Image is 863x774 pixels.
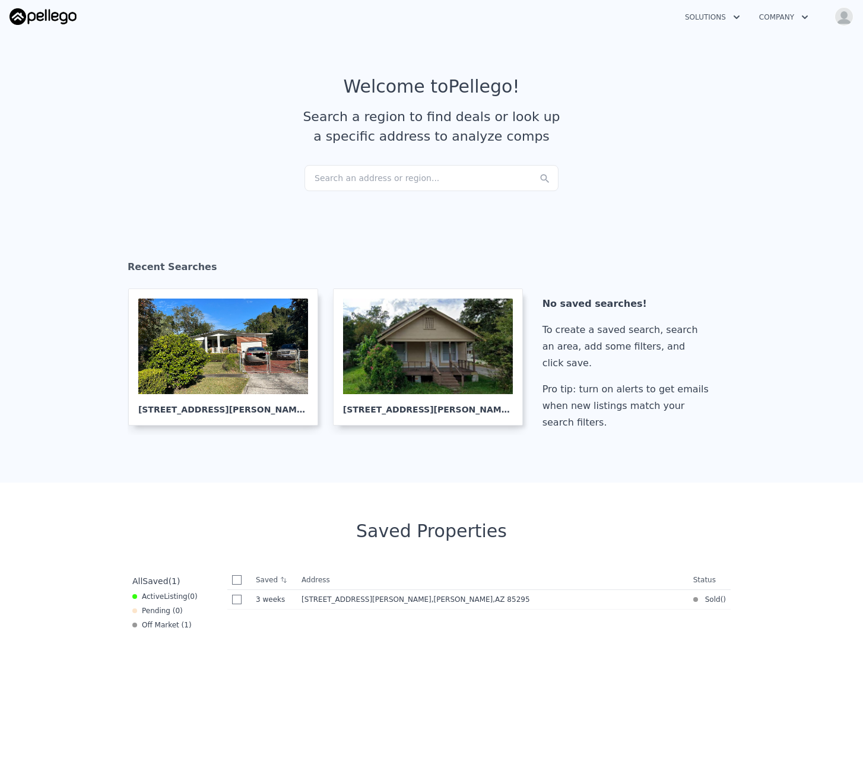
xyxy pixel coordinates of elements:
[431,595,535,604] span: , [PERSON_NAME]
[132,575,180,587] div: All ( 1 )
[493,595,529,604] span: , AZ 85295
[128,288,328,426] a: [STREET_ADDRESS][PERSON_NAME], [GEOGRAPHIC_DATA]
[698,595,724,604] span: Sold (
[128,521,735,542] div: Saved Properties
[251,570,297,589] th: Saved
[299,107,564,146] div: Search a region to find deals or look up a specific address to analyze comps
[723,595,726,604] span: )
[835,7,854,26] img: avatar
[164,592,188,601] span: Listing
[542,296,713,312] div: No saved searches!
[9,8,77,25] img: Pellego
[689,570,731,590] th: Status
[138,394,308,415] div: [STREET_ADDRESS][PERSON_NAME] , [GEOGRAPHIC_DATA]
[132,606,183,616] div: Pending ( 0 )
[142,576,168,586] span: Saved
[750,7,818,28] button: Company
[128,250,735,288] div: Recent Searches
[333,288,532,426] a: [STREET_ADDRESS][PERSON_NAME], [GEOGRAPHIC_DATA]
[343,394,513,415] div: [STREET_ADDRESS][PERSON_NAME] , [GEOGRAPHIC_DATA]
[302,595,431,604] span: [STREET_ADDRESS][PERSON_NAME]
[142,592,198,601] span: Active ( 0 )
[542,381,713,431] div: Pro tip: turn on alerts to get emails when new listings match your search filters.
[542,322,713,372] div: To create a saved search, search an area, add some filters, and click save.
[256,595,292,604] time: 2025-09-02 19:29
[132,620,192,630] div: Off Market ( 1 )
[675,7,750,28] button: Solutions
[304,165,559,191] div: Search an address or region...
[297,570,689,590] th: Address
[344,76,520,97] div: Welcome to Pellego !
